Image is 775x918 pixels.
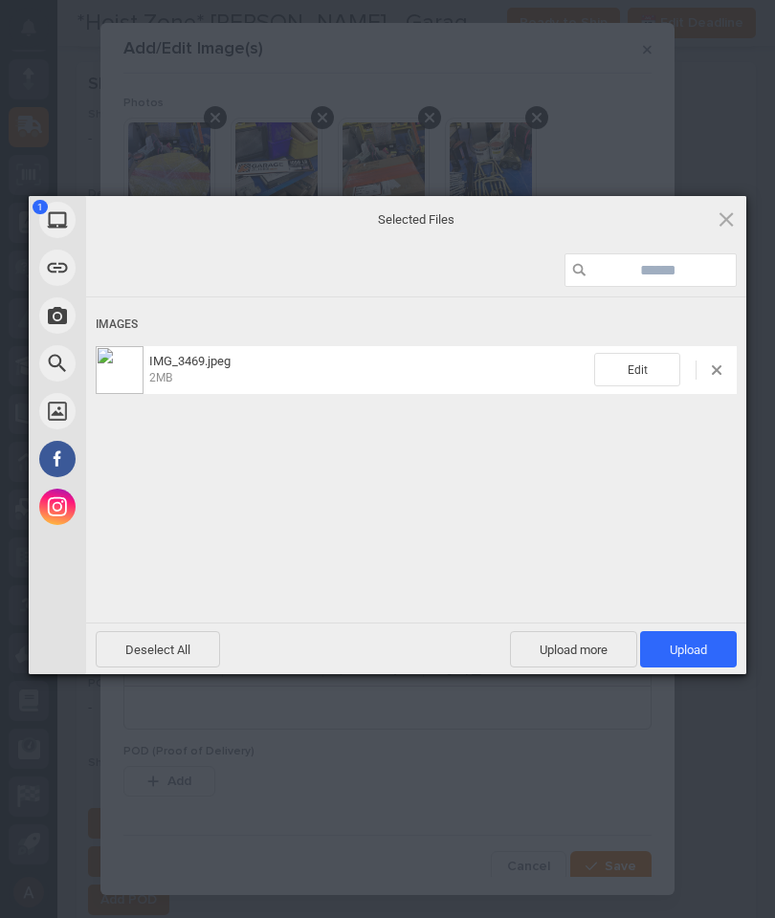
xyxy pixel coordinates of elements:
[716,208,737,229] span: Click here or hit ESC to close picker
[29,387,258,435] div: Unsplash
[96,307,737,342] div: Images
[29,483,258,531] div: Instagram
[33,200,48,214] span: 1
[29,292,258,339] div: Take Photo
[29,196,258,244] div: My Device
[29,339,258,387] div: Web Search
[29,435,258,483] div: Facebook
[640,631,737,667] span: Upload
[96,346,144,394] img: e9376a06-19df-4112-8ee4-292a82eba0d9
[149,371,172,384] span: 2MB
[510,631,637,667] span: Upload more
[594,353,680,386] span: Edit
[144,354,594,385] span: IMG_3469.jpeg
[225,211,608,229] span: Selected Files
[149,354,231,368] span: IMG_3469.jpeg
[96,631,220,667] span: Deselect All
[670,643,707,657] span: Upload
[29,244,258,292] div: Link (URL)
